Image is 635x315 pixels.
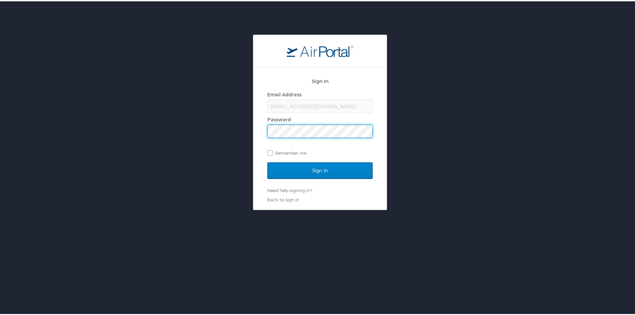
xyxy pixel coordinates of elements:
label: Email Address [267,90,302,96]
label: Password [267,115,291,121]
img: logo [287,44,353,56]
input: Sign In [267,161,373,178]
a: Need help signing in? [267,186,312,192]
label: Remember me [267,147,373,157]
h2: Sign In [267,76,373,84]
a: Back to sign in [267,196,299,201]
